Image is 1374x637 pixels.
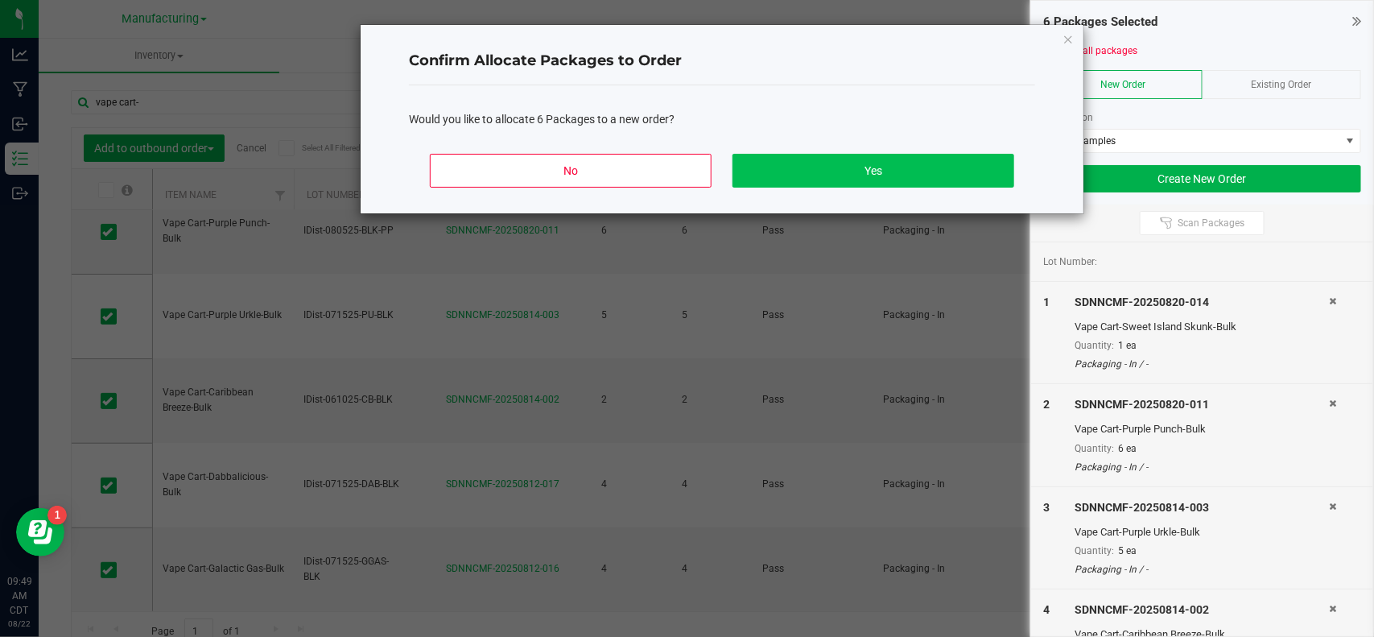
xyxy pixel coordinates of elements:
h4: Confirm Allocate Packages to Order [409,51,1035,72]
iframe: Resource center unread badge [47,506,67,525]
button: Close [1062,29,1074,48]
iframe: Resource center [16,508,64,556]
div: Would you like to allocate 6 Packages to a new order? [409,111,1035,128]
button: No [430,154,712,188]
button: Yes [732,154,1014,188]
